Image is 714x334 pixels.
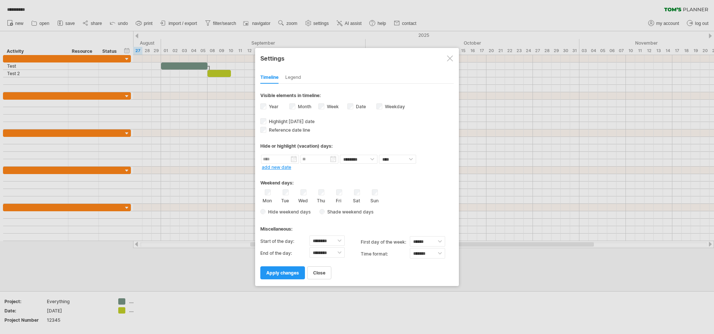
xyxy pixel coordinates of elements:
div: Visible elements in timeline: [260,93,454,100]
div: Miscellaneous: [260,219,454,234]
div: Settings [260,51,454,65]
label: Sat [352,196,361,203]
div: Weekend days: [260,173,454,187]
label: End of the day: [260,247,309,259]
label: Year [267,104,279,109]
div: Timeline [260,72,279,84]
label: Fri [334,196,343,203]
label: Mon [263,196,272,203]
label: Week [325,104,339,109]
label: first day of the week: [361,236,410,248]
a: close [307,266,331,279]
label: Time format: [361,248,410,260]
span: close [313,270,325,276]
label: Weekday [383,104,405,109]
label: Wed [298,196,308,203]
label: Sun [370,196,379,203]
a: apply changes [260,266,305,279]
label: Tue [280,196,290,203]
label: Month [296,104,311,109]
span: Hide weekend days [266,209,311,215]
span: Shade weekend days [325,209,373,215]
span: Reference date line [267,127,310,133]
span: Highlight [DATE] date [267,119,315,124]
div: Legend [285,72,301,84]
label: Start of the day: [260,235,309,247]
div: Hide or highlight (vacation) days: [260,143,454,149]
span: apply changes [266,270,299,276]
a: add new date [262,164,291,170]
label: Date [354,104,366,109]
label: Thu [316,196,325,203]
